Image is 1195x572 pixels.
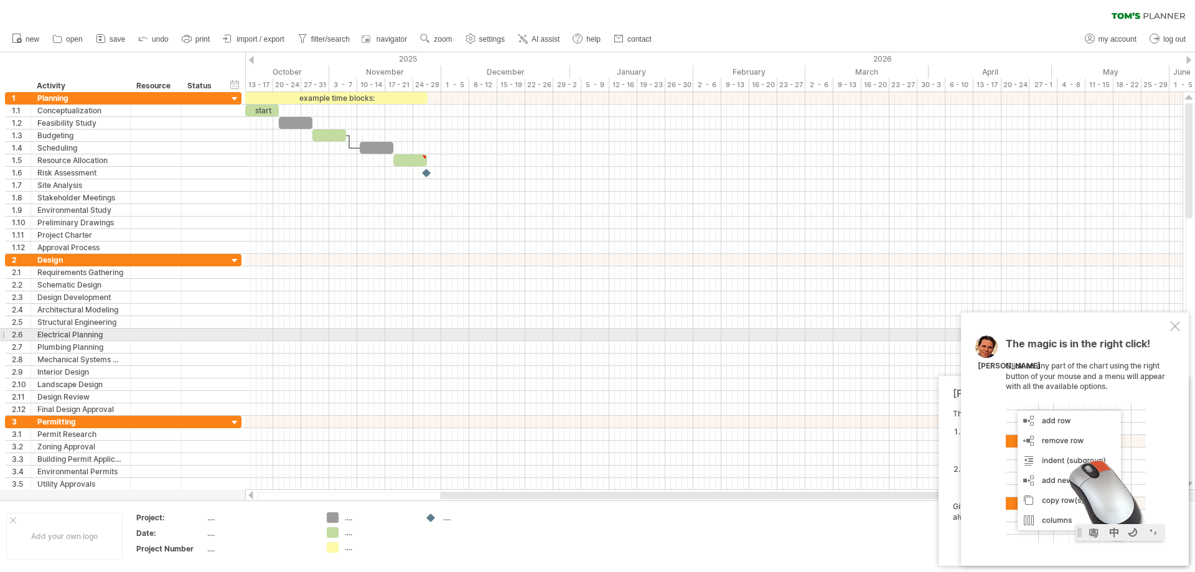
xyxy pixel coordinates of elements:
div: Environmental Study [37,204,124,216]
a: open [49,31,87,47]
div: .... [345,512,413,523]
div: 1.12 [12,241,30,253]
div: 1.3 [12,129,30,141]
div: 9 - 13 [721,78,749,91]
div: 23 - 27 [889,78,917,91]
div: Plumbing Planning [37,341,124,353]
div: 3.4 [12,466,30,477]
div: Requirements Gathering [37,266,124,278]
div: Zoning Approval [37,441,124,452]
div: 17 - 21 [385,78,413,91]
div: 26 - 30 [665,78,693,91]
div: Date: [136,528,205,538]
a: zoom [417,31,456,47]
div: .... [345,542,413,553]
a: help [569,31,604,47]
div: Interior Design [37,366,124,378]
div: Mechanical Systems Design [37,354,124,365]
span: zoom [434,35,452,44]
div: Permitting [37,416,124,428]
div: .... [345,527,413,538]
div: March 2026 [805,65,929,78]
span: open [66,35,83,44]
span: print [195,35,210,44]
div: Activity [37,80,123,92]
div: 1 - 5 [441,78,469,91]
div: 6 - 10 [945,78,973,91]
span: import / export [237,35,284,44]
div: Conceptualization [37,105,124,116]
div: Project Charter [37,229,124,241]
div: Project: [136,512,205,523]
div: Scheduling [37,142,124,154]
div: 3 [12,416,30,428]
div: 20 - 24 [273,78,301,91]
div: Electrical Planning [37,329,124,340]
div: 4 - 8 [1057,78,1085,91]
div: Design Review [37,391,124,403]
div: Risk Assessment [37,167,124,179]
a: undo [135,31,172,47]
div: 29 - 2 [553,78,581,91]
div: 3.5 [12,478,30,490]
div: 2.8 [12,354,30,365]
div: .... [443,512,511,523]
a: log out [1146,31,1189,47]
div: 1.5 [12,154,30,166]
div: 8 - 12 [469,78,497,91]
a: navigator [360,31,411,47]
span: save [110,35,125,44]
div: 12 - 16 [609,78,637,91]
div: example time blocks: [245,92,428,104]
div: 2.5 [12,316,30,328]
div: start [245,105,279,116]
span: log out [1163,35,1186,44]
div: 5 - 9 [581,78,609,91]
div: 1 [12,92,30,104]
div: Click on any part of the chart using the right button of your mouse and a menu will appear with a... [1006,339,1168,543]
div: 2 - 6 [805,78,833,91]
span: The magic is in the right click! [1006,337,1150,356]
div: 2.9 [12,366,30,378]
span: filter/search [311,35,350,44]
div: 13 - 17 [973,78,1001,91]
div: Stakeholder Meetings [37,192,124,204]
span: navigator [377,35,407,44]
div: Resource [136,80,174,92]
div: Building Permit Application [37,453,124,465]
a: print [179,31,213,47]
div: 3.1 [12,428,30,440]
div: Environmental Permits [37,466,124,477]
a: new [9,31,43,47]
div: 3.2 [12,441,30,452]
div: 1.8 [12,192,30,204]
div: April 2026 [929,65,1052,78]
div: 2 - 6 [693,78,721,91]
div: 2.10 [12,378,30,390]
a: import / export [220,31,288,47]
div: Approval Process [37,241,124,253]
a: my account [1082,31,1140,47]
a: settings [462,31,508,47]
div: 19 - 23 [637,78,665,91]
span: contact [627,35,652,44]
span: my account [1099,35,1136,44]
div: Add your own logo [6,513,123,560]
div: Project Number [136,543,205,554]
div: 30 - 3 [917,78,945,91]
a: contact [611,31,655,47]
div: 2.11 [12,391,30,403]
div: Site Analysis [37,179,124,191]
div: Design [37,254,124,266]
div: 1.2 [12,117,30,129]
div: Resource Allocation [37,154,124,166]
div: 11 - 15 [1085,78,1113,91]
span: new [26,35,39,44]
div: [PERSON_NAME] [978,361,1041,372]
div: 2.7 [12,341,30,353]
div: 1.4 [12,142,30,154]
a: AI assist [515,31,563,47]
div: 2.3 [12,291,30,303]
div: Preliminary Drawings [37,217,124,228]
div: May 2026 [1052,65,1169,78]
